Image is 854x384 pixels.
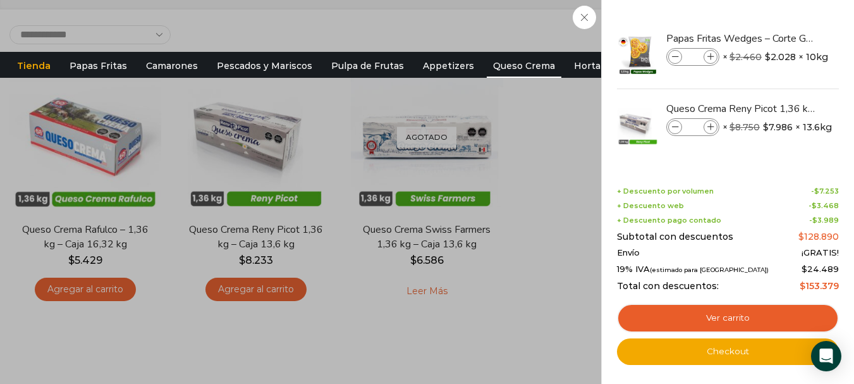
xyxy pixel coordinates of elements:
span: + Descuento web [617,202,684,210]
span: - [811,187,839,195]
bdi: 153.379 [800,280,839,292]
span: - [808,202,839,210]
span: × × 13.6kg [723,118,832,136]
span: $ [763,121,769,133]
span: $ [729,121,735,133]
span: × × 10kg [723,48,828,66]
div: Open Intercom Messenger [811,341,841,371]
span: $ [729,51,735,63]
span: + Descuento pago contado [617,216,721,225]
span: Envío [617,248,640,258]
a: Pescados y Mariscos [210,54,319,78]
input: Product quantity [683,120,702,134]
a: Hortalizas [568,54,627,78]
span: 19% IVA [617,264,769,275]
bdi: 7.253 [814,187,839,195]
span: ¡GRATIS! [802,248,839,258]
span: $ [800,280,805,292]
span: + Descuento por volumen [617,187,714,195]
bdi: 2.460 [729,51,762,63]
a: Papas Fritas Wedges – Corte Gajo - Caja 10 kg [666,32,817,46]
small: (estimado para [GEOGRAPHIC_DATA]) [650,266,769,273]
span: Total con descuentos: [617,281,719,292]
span: $ [802,264,807,274]
span: Subtotal con descuentos [617,232,733,242]
a: Camarones [140,54,204,78]
span: - [809,216,839,225]
input: Product quantity [683,50,702,64]
span: $ [798,231,804,242]
span: $ [814,187,819,195]
bdi: 3.989 [812,216,839,225]
a: Checkout [617,338,839,365]
bdi: 128.890 [798,231,839,242]
a: Queso Crema Reny Picot 1,36 kg - Caja 13,6 kg [666,102,817,116]
a: Ver carrito [617,304,839,333]
span: $ [812,201,817,210]
bdi: 3.468 [812,201,839,210]
span: 24.489 [802,264,839,274]
span: $ [812,216,817,225]
a: Tienda [11,54,57,78]
a: Appetizers [417,54,480,78]
bdi: 2.028 [765,51,796,63]
a: Pulpa de Frutas [325,54,410,78]
a: Queso Crema [487,54,561,78]
bdi: 7.986 [763,121,793,133]
bdi: 8.750 [729,121,760,133]
span: $ [765,51,771,63]
a: Papas Fritas [63,54,133,78]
